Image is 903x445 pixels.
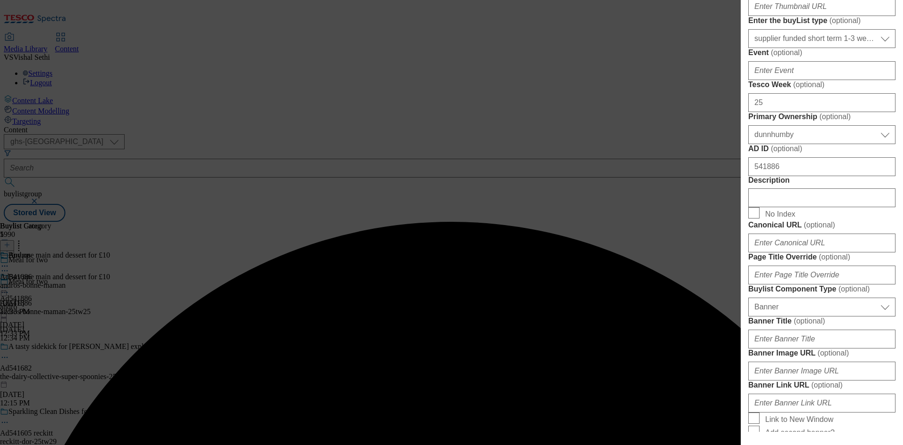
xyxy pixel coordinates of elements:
[748,93,895,112] input: Enter Tesco Week
[748,80,895,89] label: Tesco Week
[819,113,851,121] span: ( optional )
[748,16,895,25] label: Enter the buyList type
[748,48,895,57] label: Event
[748,266,895,284] input: Enter Page Title Override
[794,317,825,325] span: ( optional )
[771,49,802,57] span: ( optional )
[771,145,802,153] span: ( optional )
[811,381,843,389] span: ( optional )
[765,429,835,437] span: Add second banner?
[804,221,835,229] span: ( optional )
[748,284,895,294] label: Buylist Component Type
[748,220,895,230] label: Canonical URL
[748,61,895,80] input: Enter Event
[748,252,895,262] label: Page Title Override
[765,415,833,424] span: Link to New Window
[748,144,895,154] label: AD ID
[748,348,895,358] label: Banner Image URL
[748,330,895,348] input: Enter Banner Title
[829,16,861,24] span: ( optional )
[748,188,895,207] input: Enter Description
[748,316,895,326] label: Banner Title
[817,349,849,357] span: ( optional )
[839,285,870,293] span: ( optional )
[748,234,895,252] input: Enter Canonical URL
[748,157,895,176] input: Enter AD ID
[748,176,895,185] label: Description
[748,362,895,380] input: Enter Banner Image URL
[793,81,824,89] span: ( optional )
[748,394,895,413] input: Enter Banner Link URL
[819,253,850,261] span: ( optional )
[748,380,895,390] label: Banner Link URL
[748,112,895,121] label: Primary Ownership
[765,210,795,218] span: No Index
